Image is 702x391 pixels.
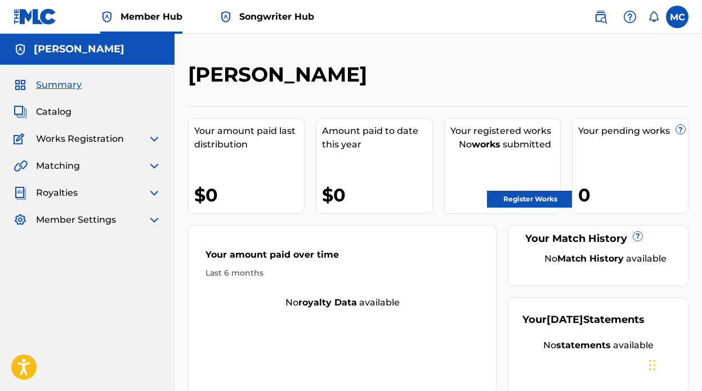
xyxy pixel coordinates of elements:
[120,10,182,23] span: Member Hub
[14,105,27,119] img: Catalog
[623,10,637,24] img: help
[36,132,124,146] span: Works Registration
[14,8,57,25] img: MLC Logo
[557,253,624,264] strong: Match History
[14,186,27,200] img: Royalties
[147,132,161,146] img: expand
[14,78,27,92] img: Summary
[189,296,496,309] div: No available
[556,340,611,350] strong: statements
[36,78,82,92] span: Summary
[14,159,28,173] img: Matching
[147,186,161,200] img: expand
[450,124,560,138] div: Your registered works
[14,132,28,146] img: Works Registration
[14,213,27,227] img: Member Settings
[522,312,645,327] div: Your Statements
[472,139,500,150] strong: works
[239,10,314,23] span: Songwriter Hub
[536,252,674,266] div: No available
[14,105,71,119] a: CatalogCatalog
[205,267,479,279] div: Last 6 months
[36,186,78,200] span: Royalties
[322,182,432,208] div: $0
[633,232,642,241] span: ?
[219,10,232,24] img: Top Rightsholder
[147,213,161,227] img: expand
[36,105,71,119] span: Catalog
[194,124,304,151] div: Your amount paid last distribution
[487,191,574,208] a: Register Works
[34,43,124,56] h5: MARCO CUADRA
[676,125,685,134] span: ?
[589,6,612,28] a: Public Search
[646,337,702,391] iframe: Chat Widget
[147,159,161,173] img: expand
[36,159,80,173] span: Matching
[194,182,304,208] div: $0
[522,231,674,246] div: Your Match History
[36,213,116,227] span: Member Settings
[14,78,82,92] a: SummarySummary
[578,124,688,138] div: Your pending works
[100,10,114,24] img: Top Rightsholder
[547,313,583,326] span: [DATE]
[188,62,373,87] h2: [PERSON_NAME]
[322,124,432,151] div: Amount paid to date this year
[450,138,560,151] div: No submitted
[648,11,659,23] div: Notifications
[522,339,674,352] div: No available
[578,182,688,208] div: 0
[298,297,357,308] strong: royalty data
[619,6,641,28] div: Help
[649,348,656,382] div: Drag
[205,248,479,267] div: Your amount paid over time
[666,6,688,28] div: User Menu
[594,10,607,24] img: search
[14,43,27,56] img: Accounts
